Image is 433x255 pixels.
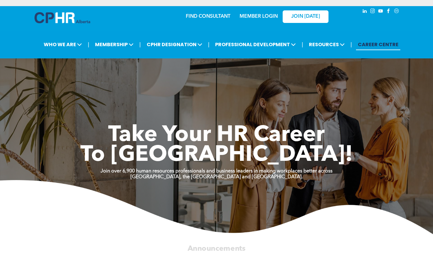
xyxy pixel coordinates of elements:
[93,39,135,50] span: MEMBERSHIP
[369,8,376,16] a: instagram
[213,39,298,50] span: PROFESSIONAL DEVELOPMENT
[377,8,384,16] a: youtube
[283,10,328,23] a: JOIN [DATE]
[42,39,84,50] span: WHO WE ARE
[145,39,204,50] span: CPHR DESIGNATION
[80,144,353,166] span: To [GEOGRAPHIC_DATA]!
[88,38,89,51] li: |
[35,12,90,23] img: A blue and white logo for cp alberta
[139,38,141,51] li: |
[108,124,325,146] span: Take Your HR Career
[186,14,230,19] a: FIND CONSULTANT
[393,8,400,16] a: Social network
[240,14,278,19] a: MEMBER LOGIN
[361,8,368,16] a: linkedin
[356,39,400,50] a: CAREER CENTRE
[350,38,352,51] li: |
[188,245,246,252] span: Announcements
[291,14,320,20] span: JOIN [DATE]
[101,169,332,174] strong: Join over 6,900 human resources professionals and business leaders in making workplaces better ac...
[307,39,347,50] span: RESOURCES
[302,38,303,51] li: |
[385,8,392,16] a: facebook
[208,38,210,51] li: |
[130,175,303,179] strong: [GEOGRAPHIC_DATA], the [GEOGRAPHIC_DATA] and [GEOGRAPHIC_DATA].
